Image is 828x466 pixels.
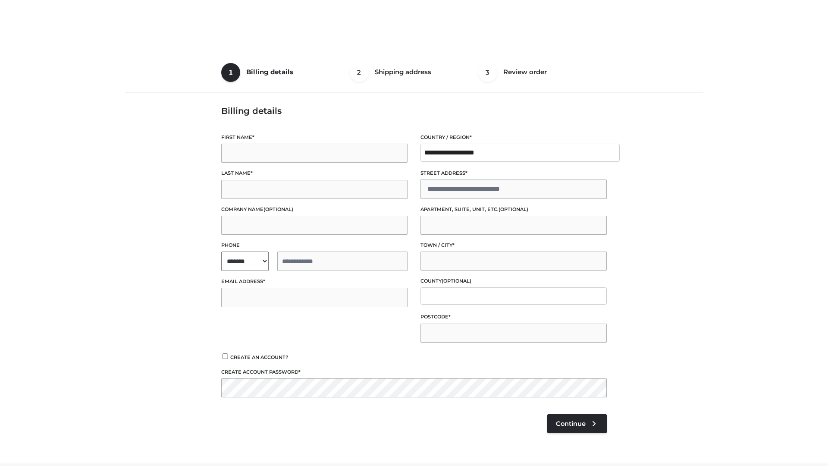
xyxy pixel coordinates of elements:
label: Phone [221,241,408,249]
label: Country / Region [420,133,607,142]
a: Continue [547,414,607,433]
label: Last name [221,169,408,177]
label: Company name [221,205,408,214]
span: Shipping address [375,68,431,76]
span: (optional) [442,278,471,284]
input: Create an account? [221,353,229,359]
label: Street address [420,169,607,177]
label: Town / City [420,241,607,249]
span: Create an account? [230,354,289,360]
label: Postcode [420,313,607,321]
span: Billing details [246,68,293,76]
span: 1 [221,63,240,82]
span: 3 [478,63,497,82]
span: Review order [503,68,547,76]
span: (optional) [263,206,293,212]
label: Apartment, suite, unit, etc. [420,205,607,214]
span: Continue [556,420,586,428]
label: First name [221,133,408,142]
label: Email address [221,277,408,286]
span: (optional) [499,206,528,212]
label: County [420,277,607,285]
h3: Billing details [221,106,607,116]
label: Create account password [221,368,607,376]
span: 2 [350,63,369,82]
